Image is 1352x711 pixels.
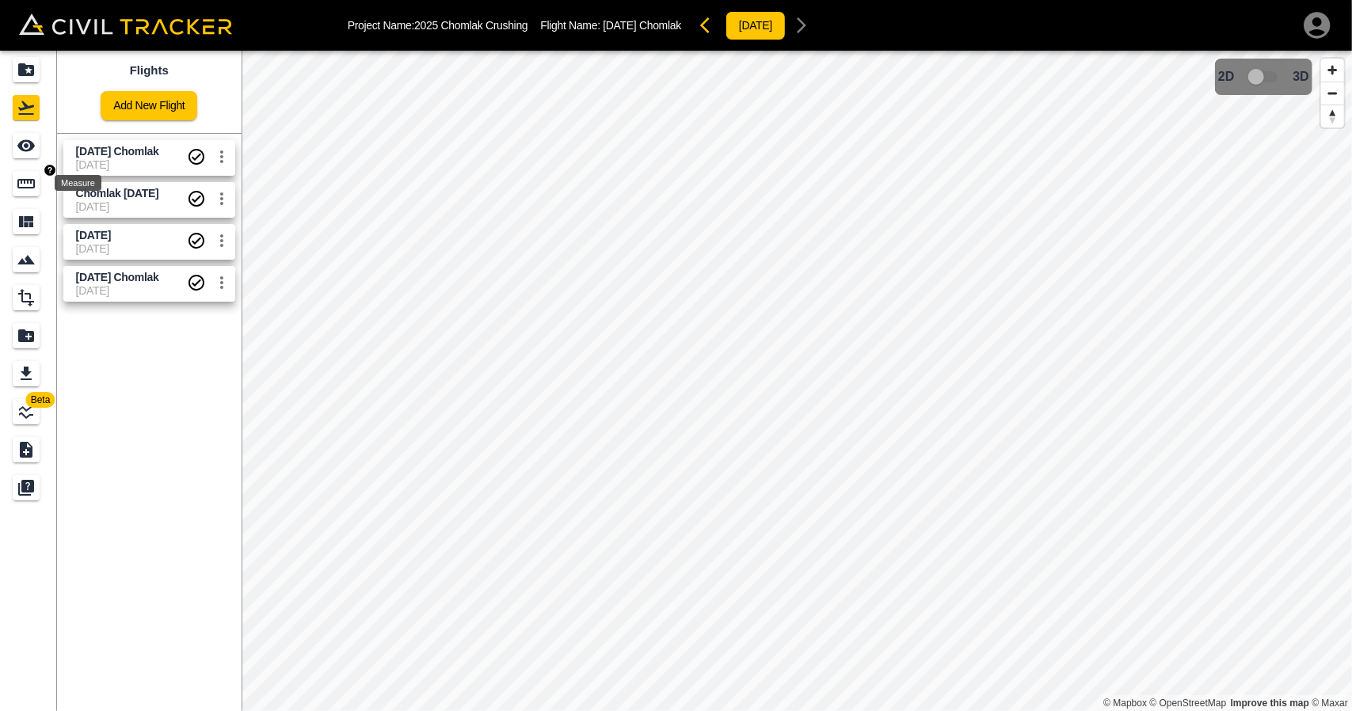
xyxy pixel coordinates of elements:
[19,13,232,36] img: Civil Tracker
[1312,698,1348,709] a: Maxar
[1218,70,1234,84] span: 2D
[1321,59,1344,82] button: Zoom in
[1231,698,1309,709] a: Map feedback
[242,51,1352,711] canvas: Map
[1150,698,1227,709] a: OpenStreetMap
[55,175,101,191] div: Measure
[1103,698,1147,709] a: Mapbox
[1293,70,1309,84] span: 3D
[603,19,681,32] span: [DATE] Chomlak
[1321,105,1344,127] button: Reset bearing to north
[1241,62,1287,92] span: 3D model not uploaded yet
[348,19,528,32] p: Project Name: 2025 Chomlak Crushing
[1321,82,1344,105] button: Zoom out
[726,11,786,40] button: [DATE]
[540,19,681,32] p: Flight Name:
